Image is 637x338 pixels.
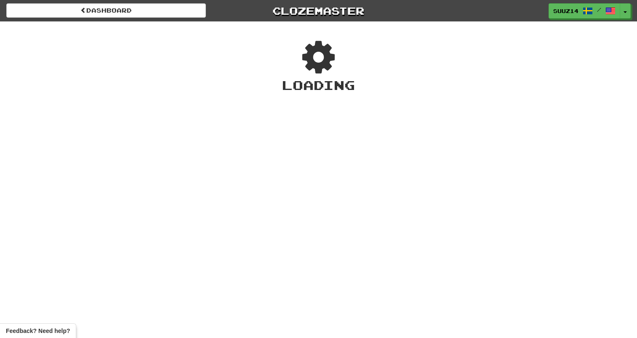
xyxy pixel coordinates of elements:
span: Suuz14 [553,7,578,15]
a: Clozemaster [219,3,418,18]
span: / [597,7,601,13]
a: Dashboard [6,3,206,18]
a: Suuz14 / [549,3,620,18]
span: Open feedback widget [6,327,70,335]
